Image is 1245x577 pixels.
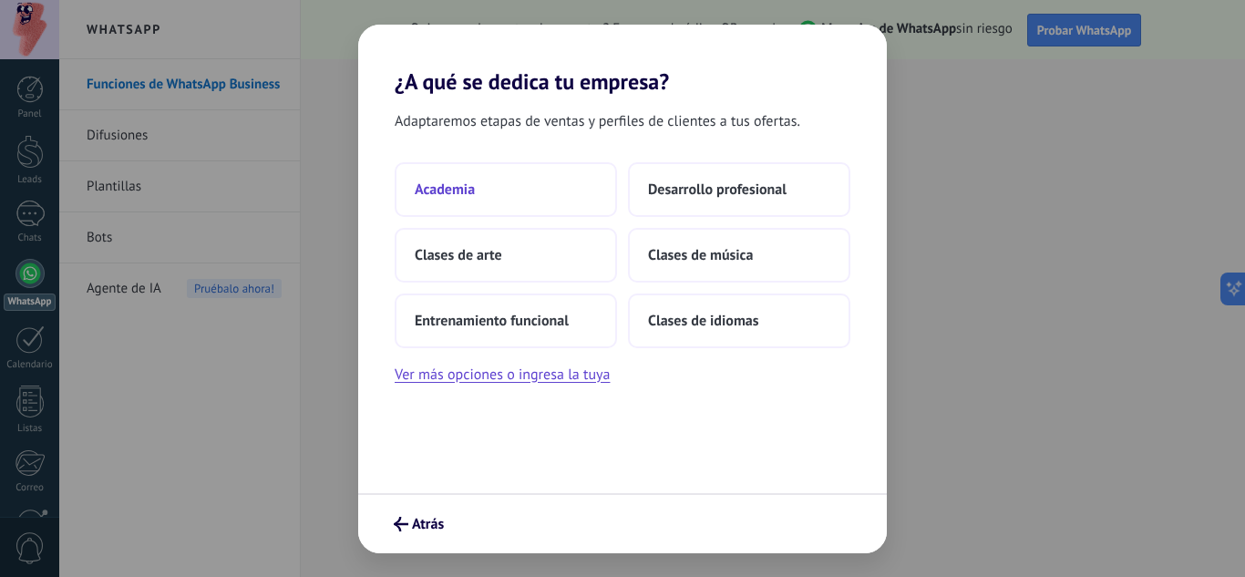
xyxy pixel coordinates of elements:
span: Entrenamiento funcional [415,312,569,330]
span: Clases de arte [415,246,502,264]
span: Academia [415,180,475,199]
button: Entrenamiento funcional [395,294,617,348]
button: Clases de arte [395,228,617,283]
span: Clases de música [648,246,753,264]
button: Clases de música [628,228,850,283]
button: Ver más opciones o ingresa la tuya [395,363,610,386]
span: Adaptaremos etapas de ventas y perfiles de clientes a tus ofertas. [395,109,800,133]
span: Desarrollo profesional [648,180,787,199]
button: Academia [395,162,617,217]
h2: ¿A qué se dedica tu empresa? [358,25,887,95]
button: Desarrollo profesional [628,162,850,217]
span: Clases de idiomas [648,312,758,330]
button: Atrás [386,509,452,540]
span: Atrás [412,518,444,531]
button: Clases de idiomas [628,294,850,348]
